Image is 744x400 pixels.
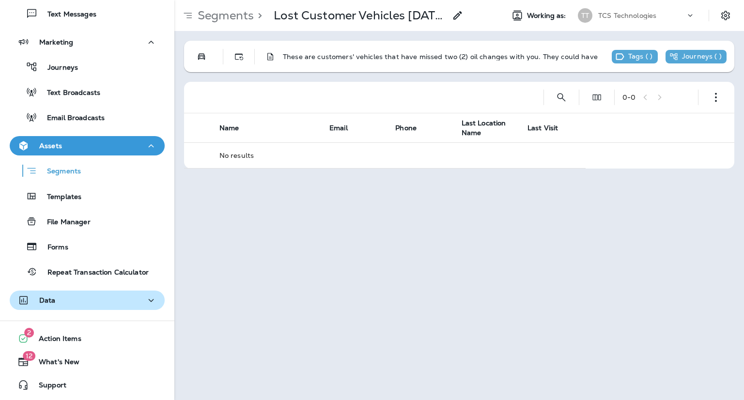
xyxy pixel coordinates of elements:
div: Lost Customer Vehicles Today [274,8,446,23]
p: Segments [37,167,81,177]
p: TCS Technologies [598,12,656,19]
span: Action Items [29,335,81,346]
p: Text Messages [38,10,96,19]
button: Text Broadcasts [10,82,165,102]
button: Segments [10,160,165,181]
div: TT [578,8,592,23]
p: Lost Customer Vehicles [DATE] [274,8,446,23]
span: What's New [29,358,79,369]
button: Edit Fields [587,88,606,107]
button: Assets [10,136,165,155]
button: Forms [10,236,165,257]
p: Templates [37,193,81,202]
button: Repeat Transaction Calculator [10,262,165,282]
button: Journeys [10,57,165,77]
button: File Manager [10,211,165,231]
button: Email Broadcasts [10,107,165,127]
p: Journeys [38,63,78,73]
span: Support [29,381,66,393]
button: Dynamic [229,47,248,66]
button: Search Segments [552,88,571,107]
td: No results [212,142,586,168]
span: Name [219,123,239,132]
p: Assets [39,142,62,150]
span: 2 [24,328,34,338]
p: Tags ( ) [628,52,652,61]
p: These are customers' vehicles that have missed two (2) oil changes with you. They could have sold... [283,53,604,68]
button: Data [10,291,165,310]
button: Marketing [10,32,165,52]
div: 0 - 0 [622,93,635,101]
p: Forms [38,243,68,252]
p: Marketing [39,38,73,46]
p: Text Broadcasts [37,89,100,98]
div: This segment has no tags [612,50,658,63]
button: Settings [717,7,734,24]
p: > [254,8,262,23]
button: 2Action Items [10,329,165,348]
button: 12What's New [10,352,165,371]
p: File Manager [37,218,91,227]
p: Journeys ( ) [682,52,722,61]
p: Segments [194,8,254,23]
button: Templates [10,186,165,206]
p: Repeat Transaction Calculator [38,268,149,277]
p: Email Broadcasts [37,114,105,123]
span: Phone [395,123,417,132]
span: 12 [23,351,35,361]
div: This segment is not used in any journeys [666,50,727,63]
button: Support [10,375,165,395]
span: Working as: [527,12,568,20]
p: Data [39,296,56,304]
button: Text Messages [10,3,165,24]
button: Description [261,47,280,66]
button: Possession [192,47,211,66]
span: Last Location Name [462,119,506,137]
span: Email [329,123,348,132]
span: Last Visit [527,123,558,132]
